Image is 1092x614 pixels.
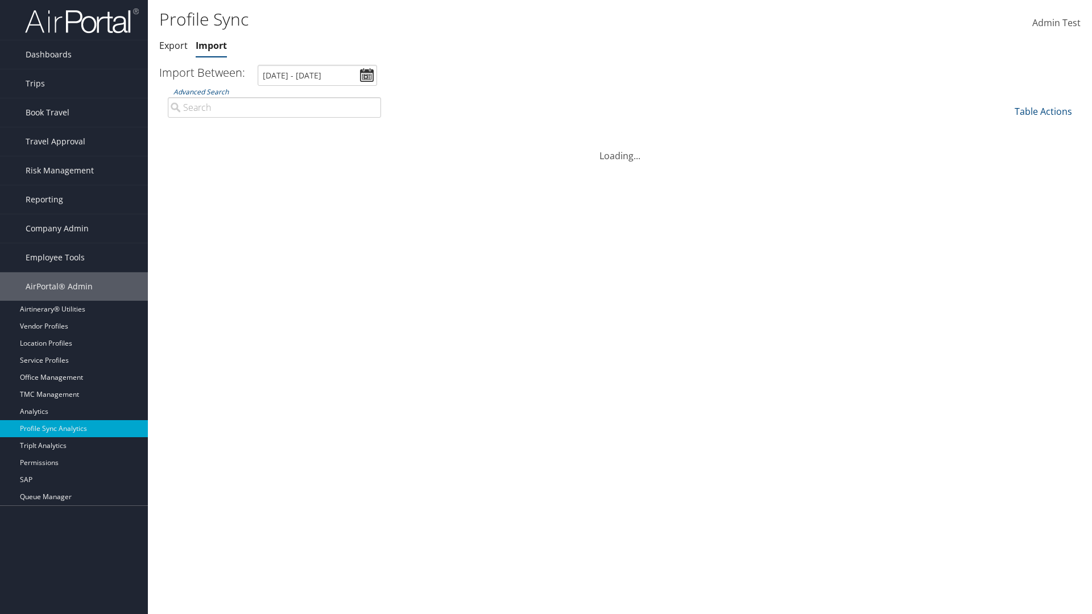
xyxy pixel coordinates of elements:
span: Book Travel [26,98,69,127]
span: Company Admin [26,214,89,243]
span: Dashboards [26,40,72,69]
span: Employee Tools [26,243,85,272]
span: Trips [26,69,45,98]
h1: Profile Sync [159,7,773,31]
h3: Import Between: [159,65,245,80]
span: Risk Management [26,156,94,185]
a: Advanced Search [173,87,229,97]
input: [DATE] - [DATE] [258,65,377,86]
a: Admin Test [1032,6,1081,41]
a: Import [196,39,227,52]
span: Reporting [26,185,63,214]
div: Loading... [159,135,1081,163]
span: AirPortal® Admin [26,272,93,301]
a: Table Actions [1015,105,1072,118]
img: airportal-logo.png [25,7,139,34]
span: Admin Test [1032,16,1081,29]
input: Advanced Search [168,97,381,118]
span: Travel Approval [26,127,85,156]
a: Export [159,39,188,52]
